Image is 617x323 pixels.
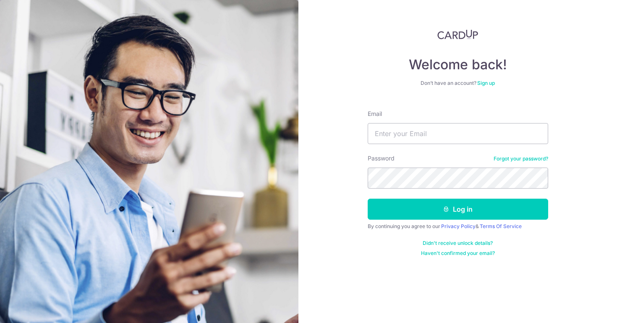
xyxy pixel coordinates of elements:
a: Didn't receive unlock details? [423,240,493,247]
a: Sign up [477,80,495,86]
a: Forgot your password? [494,155,548,162]
img: CardUp Logo [437,29,478,39]
a: Privacy Policy [441,223,476,229]
a: Terms Of Service [480,223,522,229]
h4: Welcome back! [368,56,548,73]
div: Don’t have an account? [368,80,548,87]
a: Haven't confirmed your email? [421,250,495,257]
label: Email [368,110,382,118]
input: Enter your Email [368,123,548,144]
div: By continuing you agree to our & [368,223,548,230]
label: Password [368,154,395,163]
button: Log in [368,199,548,220]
